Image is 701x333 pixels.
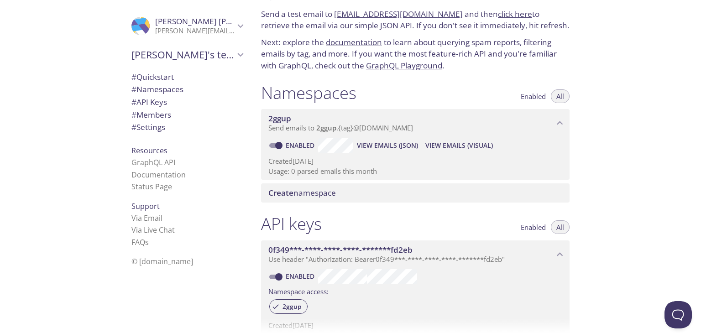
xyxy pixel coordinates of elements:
a: GraphQL Playground [366,60,442,71]
div: Namespaces [124,83,250,96]
span: # [131,122,136,132]
a: Via Live Chat [131,225,175,235]
button: Enabled [515,89,551,103]
span: 2ggup [316,123,336,132]
div: Create namespace [261,183,570,203]
div: Team Settings [124,121,250,134]
span: Namespaces [131,84,183,94]
p: Usage: 0 parsed emails this month [268,166,562,176]
a: Via Email [131,213,162,223]
a: click here [498,9,532,19]
div: 2ggup namespace [261,109,570,137]
span: 2ggup [268,113,291,124]
span: © [DOMAIN_NAME] [131,256,193,266]
button: View Emails (JSON) [353,138,422,153]
p: [PERSON_NAME][EMAIL_ADDRESS][DOMAIN_NAME] [155,26,235,36]
a: Enabled [284,141,318,150]
span: # [131,84,136,94]
span: Resources [131,146,167,156]
p: Created [DATE] [268,156,562,166]
div: Marco's team [124,43,250,67]
span: # [131,97,136,107]
span: # [131,109,136,120]
a: Status Page [131,182,172,192]
p: Send a test email to and then to retrieve the email via our simple JSON API. If you don't see it ... [261,8,570,31]
a: GraphQL API [131,157,175,167]
p: Next: explore the to learn about querying spam reports, filtering emails by tag, and more. If you... [261,36,570,72]
button: Enabled [515,220,551,234]
button: View Emails (Visual) [422,138,497,153]
span: Send emails to . {tag} @[DOMAIN_NAME] [268,123,413,132]
label: Namespace access: [268,284,329,297]
div: Marco Castillo [124,11,250,41]
iframe: Help Scout Beacon - Open [664,301,692,328]
h1: API keys [261,213,322,234]
a: Enabled [284,272,318,281]
a: [EMAIL_ADDRESS][DOMAIN_NAME] [334,9,463,19]
span: 2ggup [277,302,307,311]
a: documentation [326,37,382,47]
span: [PERSON_NAME] [PERSON_NAME] [155,16,280,26]
div: Quickstart [124,71,250,83]
div: Members [124,109,250,121]
div: 2ggup [269,299,308,314]
span: [PERSON_NAME]'s team [131,48,235,61]
span: API Keys [131,97,167,107]
span: Create [268,187,293,198]
span: # [131,72,136,82]
span: Support [131,201,160,211]
div: API Keys [124,96,250,109]
span: View Emails (JSON) [357,140,418,151]
span: namespace [268,187,336,198]
span: s [145,237,149,247]
button: All [551,220,570,234]
a: FAQ [131,237,149,247]
span: View Emails (Visual) [425,140,493,151]
span: Members [131,109,171,120]
h1: Namespaces [261,83,356,103]
button: All [551,89,570,103]
a: Documentation [131,170,186,180]
span: Settings [131,122,165,132]
span: Quickstart [131,72,174,82]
